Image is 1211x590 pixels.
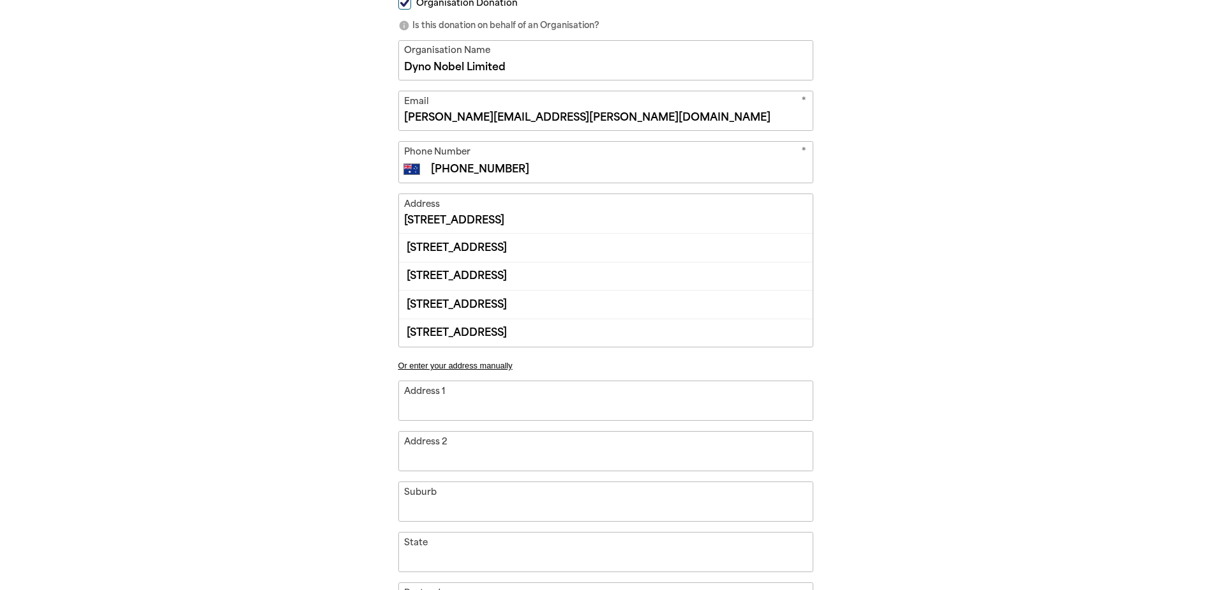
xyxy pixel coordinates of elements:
p: Is this donation on behalf of an Organisation? [398,19,813,32]
div: [STREET_ADDRESS] [399,262,813,290]
i: info [398,20,410,31]
i: Required [801,145,806,161]
div: [STREET_ADDRESS] [399,319,813,347]
button: Or enter your address manually [398,361,813,370]
div: [STREET_ADDRESS] [399,290,813,318]
div: [STREET_ADDRESS] [399,234,813,261]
